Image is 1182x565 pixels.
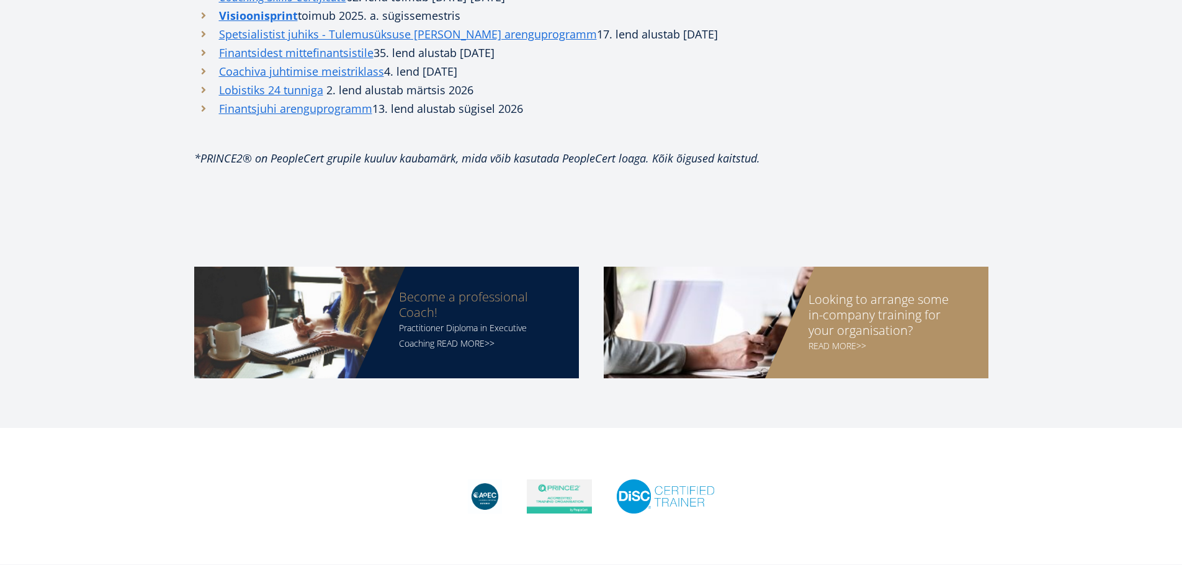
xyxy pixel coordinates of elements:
a: Finantsjuhi arenguprogramm [219,99,372,118]
img: DiSC sertifitseeritud esindaja EBS [617,479,714,514]
a: Finantsidest mittefinantsistile [219,43,374,62]
div: Looking to arrange some in-company training for your organisation? [808,291,964,338]
div: READ MORE>> [808,338,964,354]
div: Practitioner Diploma in Executive Coaching READ MORE>> [399,320,554,351]
a: Lobistiks 24 tunniga [219,81,323,99]
a: Visioonisprint [219,6,298,25]
li: 13. lend alustab sügisel 2026 [194,99,784,118]
em: *PRINCE2® on PeopleCert grupile kuuluv kaubamärk, mida võib kasutada PeopleCert loaga. Kõik õigus... [194,151,760,166]
li: 2. lend alustab märtsis 2026 [194,81,784,99]
a: DiSC sertifitseeritud esindaja Eestis [617,479,714,514]
li: toimub 2025. a. sügissemestris [194,6,784,25]
div: Become a professional Coach! [399,289,554,320]
a: Spetsialistist juhiks - Tulemusüksuse [PERSON_NAME] arenguprogramm [219,25,597,43]
a: Coachiva juhtimise meistriklass [219,62,384,81]
li: 35. lend alustab [DATE] [194,43,784,62]
img: Aoec Estonia [468,479,501,514]
a: Looking to arrange some in-company training for your organisation? READ MORE>> [604,267,988,378]
a: Become a professional Coach! Practitioner Diploma in Executive Coaching READ MORE>> [194,267,579,378]
img: Prince2 [527,479,592,514]
li: 17. lend alustab [DATE] [194,25,784,43]
li: 4. lend [DATE] [194,62,784,81]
